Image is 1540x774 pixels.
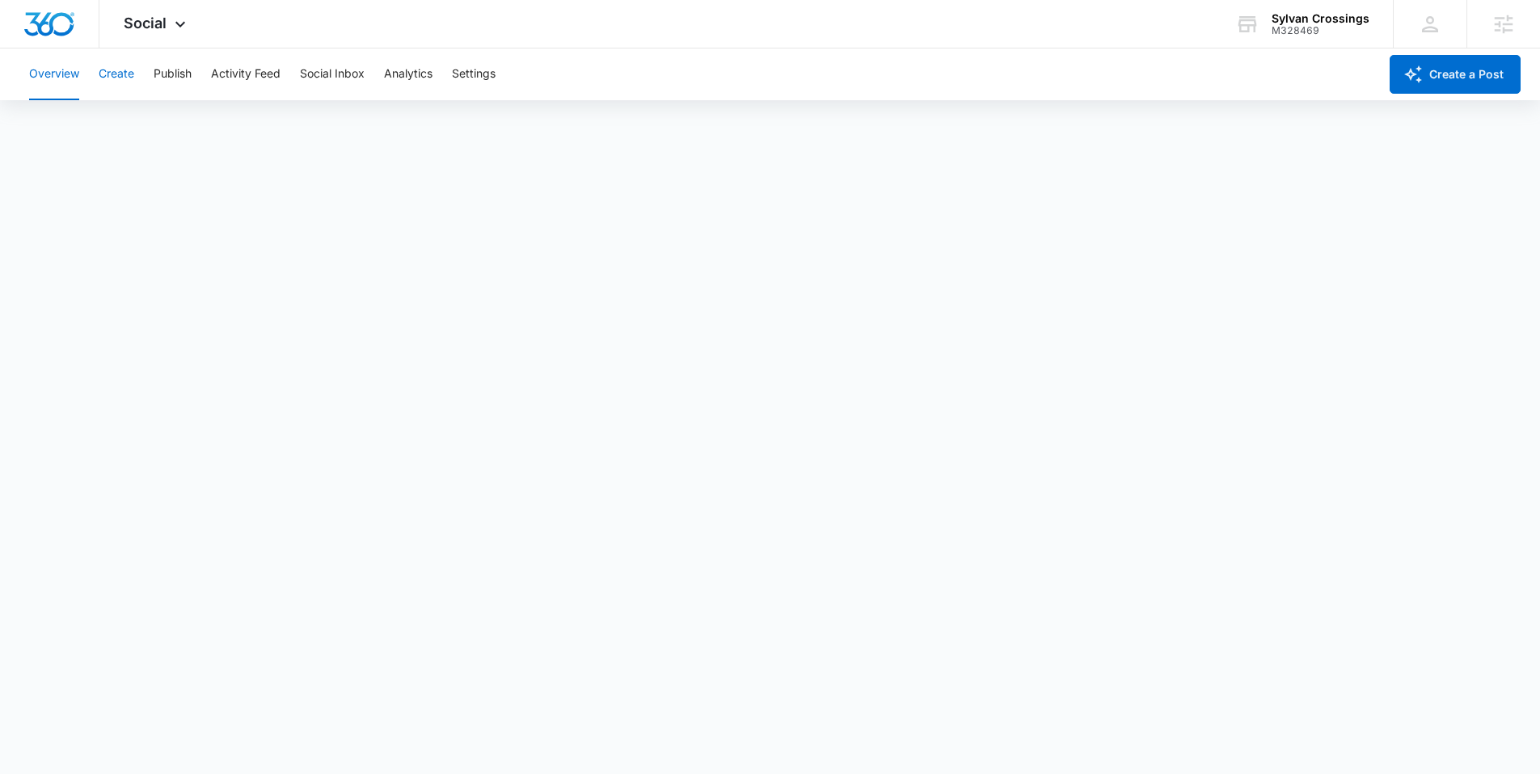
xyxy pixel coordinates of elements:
button: Create [99,48,134,100]
button: Settings [452,48,496,100]
div: account id [1272,25,1369,36]
button: Publish [154,48,192,100]
button: Create a Post [1390,55,1521,94]
button: Activity Feed [211,48,281,100]
button: Analytics [384,48,432,100]
span: Social [124,15,167,32]
button: Social Inbox [300,48,365,100]
button: Overview [29,48,79,100]
div: account name [1272,12,1369,25]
